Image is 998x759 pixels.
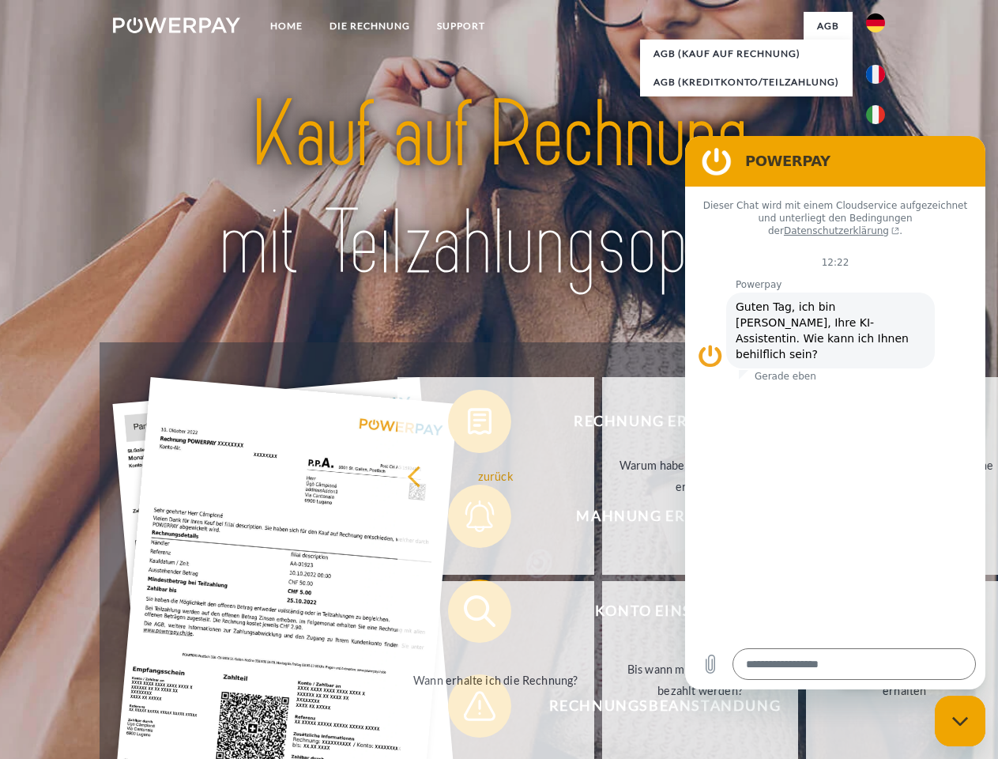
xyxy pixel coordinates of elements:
div: Wann erhalte ich die Rechnung? [407,669,585,690]
img: fr [866,65,885,84]
a: AGB (Kauf auf Rechnung) [640,40,853,68]
div: zurück [407,465,585,486]
a: agb [804,12,853,40]
img: title-powerpay_de.svg [151,76,847,303]
iframe: Schaltfläche zum Öffnen des Messaging-Fensters; Konversation läuft [935,696,985,746]
a: DIE RECHNUNG [316,12,424,40]
img: logo-powerpay-white.svg [113,17,240,33]
a: Home [257,12,316,40]
a: AGB (Kreditkonto/Teilzahlung) [640,68,853,96]
img: de [866,13,885,32]
iframe: Messaging-Fenster [685,136,985,689]
a: SUPPORT [424,12,499,40]
div: Warum habe ich eine Rechnung erhalten? [612,455,789,497]
div: Bis wann muss die Rechnung bezahlt werden? [612,659,789,701]
img: it [866,105,885,124]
